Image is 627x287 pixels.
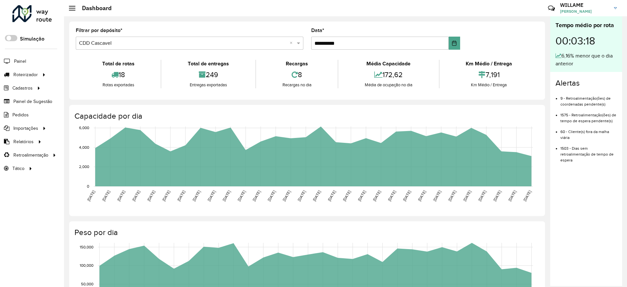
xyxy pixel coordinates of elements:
[555,30,617,52] div: 00:03:18
[372,190,381,202] text: [DATE]
[555,78,617,88] h4: Alertas
[282,190,291,202] text: [DATE]
[297,190,306,202] text: [DATE]
[560,8,609,14] span: [PERSON_NAME]
[560,2,609,8] h3: WILLAME
[131,190,141,202] text: [DATE]
[80,263,93,268] text: 100,000
[522,190,532,202] text: [DATE]
[441,82,537,88] div: Km Médio / Entrega
[12,165,24,172] span: Tático
[555,52,617,68] div: 6,16% menor que o dia anterior
[560,91,617,107] li: 9 - Retroalimentação(ões) de coordenadas pendente(s)
[290,39,295,47] span: Clear all
[432,190,442,202] text: [DATE]
[441,68,537,82] div: 7,191
[477,190,487,202] text: [DATE]
[87,184,89,188] text: 0
[74,111,539,121] h4: Capacidade por dia
[77,82,159,88] div: Rotas exportadas
[86,190,96,202] text: [DATE]
[327,190,336,202] text: [DATE]
[161,190,171,202] text: [DATE]
[417,190,426,202] text: [DATE]
[340,60,437,68] div: Média Capacidade
[76,26,122,34] label: Filtrar por depósito
[74,228,539,237] h4: Peso por dia
[447,190,457,202] text: [DATE]
[101,190,111,202] text: [DATE]
[492,190,502,202] text: [DATE]
[81,282,93,286] text: 50,000
[192,190,201,202] text: [DATE]
[258,60,336,68] div: Recargas
[176,190,186,202] text: [DATE]
[340,68,437,82] div: 172,62
[77,68,159,82] div: 18
[387,190,396,202] text: [DATE]
[560,124,617,141] li: 60 - Cliente(s) fora da malha viária
[312,190,321,202] text: [DATE]
[207,190,216,202] text: [DATE]
[79,126,89,130] text: 6,000
[80,245,93,249] text: 150,000
[116,190,126,202] text: [DATE]
[12,111,29,118] span: Pedidos
[163,60,253,68] div: Total de entregas
[13,98,52,105] span: Painel de Sugestão
[237,190,246,202] text: [DATE]
[77,60,159,68] div: Total de rotas
[311,26,324,34] label: Data
[342,190,351,202] text: [DATE]
[20,35,44,43] label: Simulação
[13,152,48,159] span: Retroalimentação
[146,190,156,202] text: [DATE]
[13,125,38,132] span: Importações
[163,68,253,82] div: 249
[13,138,34,145] span: Relatórios
[560,107,617,124] li: 1575 - Retroalimentação(ões) de tempo de espera pendente(s)
[252,190,261,202] text: [DATE]
[267,190,276,202] text: [DATE]
[544,1,558,15] a: Contato Rápido
[441,60,537,68] div: Km Médio / Entrega
[258,82,336,88] div: Recargas no dia
[258,68,336,82] div: 8
[79,145,89,149] text: 4,000
[507,190,517,202] text: [DATE]
[402,190,411,202] text: [DATE]
[357,190,366,202] text: [DATE]
[75,5,112,12] h2: Dashboard
[560,141,617,163] li: 1503 - Dias sem retroalimentação de tempo de espera
[12,85,33,92] span: Cadastros
[449,37,460,50] button: Choose Date
[340,82,437,88] div: Média de ocupação no dia
[13,71,38,78] span: Roteirizador
[222,190,231,202] text: [DATE]
[79,165,89,169] text: 2,000
[555,21,617,30] div: Tempo médio por rota
[14,58,26,65] span: Painel
[163,82,253,88] div: Entregas exportadas
[462,190,472,202] text: [DATE]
